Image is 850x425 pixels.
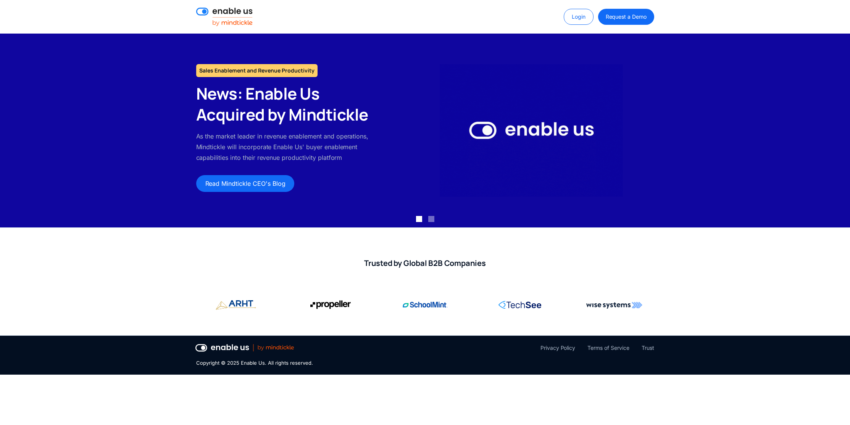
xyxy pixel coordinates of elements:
a: Login [564,9,594,25]
div: Copyright © 2025 Enable Us. All rights reserved. [196,359,313,367]
h2: Trusted by Global B2B Companies [196,258,654,268]
img: SchoolMint corporate logo [403,297,448,312]
a: Privacy Policy [540,343,575,353]
img: Wise Systems corporate logo [586,297,642,312]
h2: News: Enable Us Acquired by Mindtickle [196,83,378,125]
p: As the market leader in revenue enablement and operations, Mindtickle will incorporate Enable Us'... [196,131,378,163]
img: RingCentral corporate logo [498,297,541,312]
a: Terms of Service [587,343,629,353]
a: Trust [642,343,654,353]
h1: Sales Enablement and Revenue Productivity [196,64,318,77]
a: Read Mindtickle CEO's Blog [196,175,295,192]
a: Request a Demo [598,9,654,25]
img: Propeller Aero corporate logo [310,297,351,312]
img: Enable Us by Mindtickle [440,64,623,197]
div: Show slide 2 of 2 [428,216,434,222]
img: Propeller Aero corporate logo [216,297,256,313]
div: next slide [819,34,850,227]
div: Show slide 1 of 2 [416,216,422,222]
